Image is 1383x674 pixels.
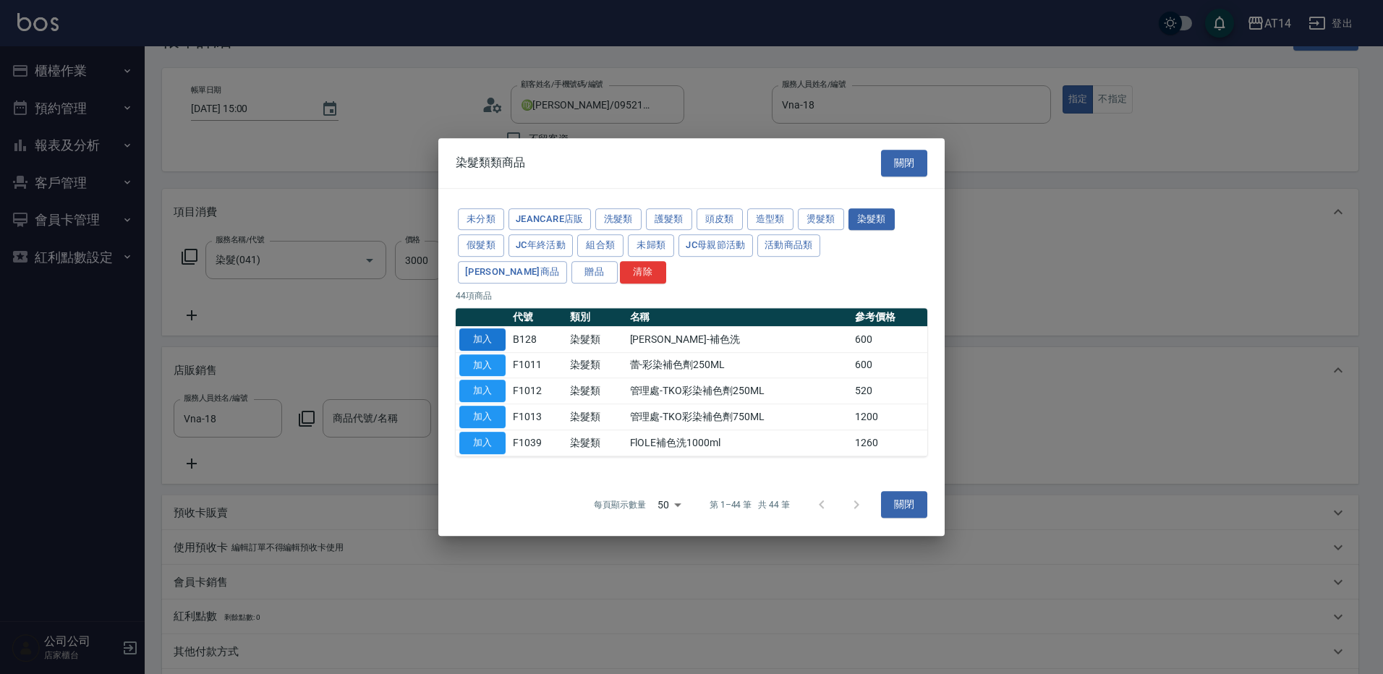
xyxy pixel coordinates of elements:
[509,308,566,327] th: 代號
[851,430,927,456] td: 1260
[626,430,852,456] td: FlOLE補色洗1000ml
[458,208,504,231] button: 未分類
[456,155,525,170] span: 染髮類類商品
[697,208,743,231] button: 頭皮類
[509,430,566,456] td: F1039
[881,150,927,176] button: 關閉
[595,208,642,231] button: 洗髮類
[571,261,618,283] button: 贈品
[566,352,626,378] td: 染髮類
[456,289,927,302] p: 44 項商品
[509,404,566,430] td: F1013
[620,261,666,283] button: 清除
[566,378,626,404] td: 染髮類
[459,328,506,351] button: 加入
[459,406,506,428] button: 加入
[459,354,506,377] button: 加入
[509,352,566,378] td: F1011
[652,485,686,524] div: 50
[747,208,793,231] button: 造型類
[566,326,626,352] td: 染髮類
[626,308,852,327] th: 名稱
[509,378,566,404] td: F1012
[508,208,591,231] button: JeanCare店販
[508,234,573,257] button: JC年終活動
[459,380,506,402] button: 加入
[851,308,927,327] th: 參考價格
[851,378,927,404] td: 520
[566,430,626,456] td: 染髮類
[459,432,506,454] button: 加入
[626,326,852,352] td: [PERSON_NAME]-補色洗
[626,404,852,430] td: 管理處-TKO彩染補色劑750ML
[566,308,626,327] th: 類別
[626,378,852,404] td: 管理處-TKO彩染補色劑250ML
[678,234,753,257] button: JC母親節活動
[458,261,567,283] button: [PERSON_NAME]商品
[577,234,624,257] button: 組合類
[594,498,646,511] p: 每頁顯示數量
[848,208,895,231] button: 染髮類
[851,404,927,430] td: 1200
[458,234,504,257] button: 假髮類
[757,234,820,257] button: 活動商品類
[710,498,790,511] p: 第 1–44 筆 共 44 筆
[566,404,626,430] td: 染髮類
[851,326,927,352] td: 600
[851,352,927,378] td: 600
[626,352,852,378] td: 蕾-彩染補色劑250ML
[628,234,674,257] button: 未歸類
[798,208,844,231] button: 燙髮類
[509,326,566,352] td: B128
[881,492,927,519] button: 關閉
[646,208,692,231] button: 護髮類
